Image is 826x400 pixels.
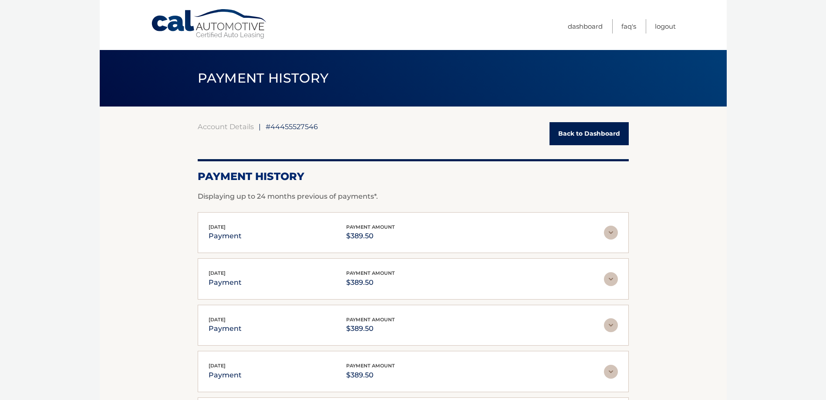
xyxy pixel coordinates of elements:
img: accordion-rest.svg [604,272,618,286]
img: accordion-rest.svg [604,365,618,379]
p: Displaying up to 24 months previous of payments*. [198,191,629,202]
p: $389.50 [346,369,395,381]
a: Back to Dashboard [550,122,629,145]
p: payment [209,230,242,242]
p: payment [209,277,242,289]
span: [DATE] [209,317,226,323]
span: [DATE] [209,224,226,230]
span: | [259,122,261,131]
a: Cal Automotive [151,9,268,40]
a: Logout [655,19,676,33]
a: Dashboard [568,19,603,33]
img: accordion-rest.svg [604,318,618,332]
img: accordion-rest.svg [604,226,618,240]
span: #44455527546 [266,122,318,131]
p: $389.50 [346,277,395,289]
span: PAYMENT HISTORY [198,70,329,86]
p: $389.50 [346,323,395,335]
span: [DATE] [209,363,226,369]
span: payment amount [346,317,395,323]
span: payment amount [346,363,395,369]
p: $389.50 [346,230,395,242]
p: payment [209,369,242,381]
p: payment [209,323,242,335]
a: FAQ's [621,19,636,33]
span: payment amount [346,224,395,230]
h2: Payment History [198,170,629,183]
a: Account Details [198,122,254,131]
span: [DATE] [209,270,226,276]
span: payment amount [346,270,395,276]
